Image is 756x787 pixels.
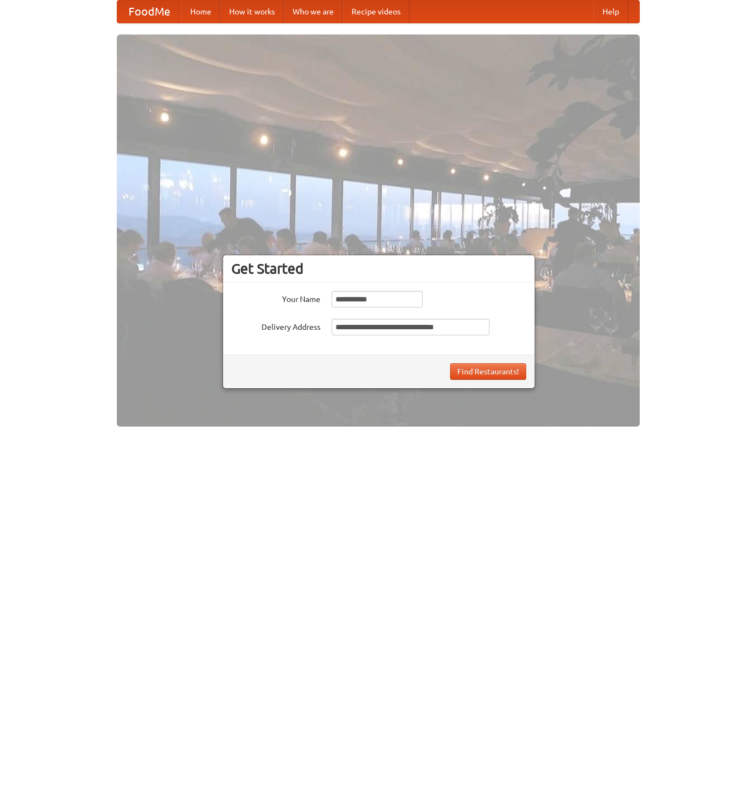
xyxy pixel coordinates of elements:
a: Help [594,1,628,23]
a: Recipe videos [343,1,409,23]
label: Your Name [231,291,320,305]
a: Home [181,1,220,23]
h3: Get Started [231,260,526,277]
label: Delivery Address [231,319,320,333]
button: Find Restaurants! [450,363,526,380]
a: FoodMe [117,1,181,23]
a: How it works [220,1,284,23]
a: Who we are [284,1,343,23]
